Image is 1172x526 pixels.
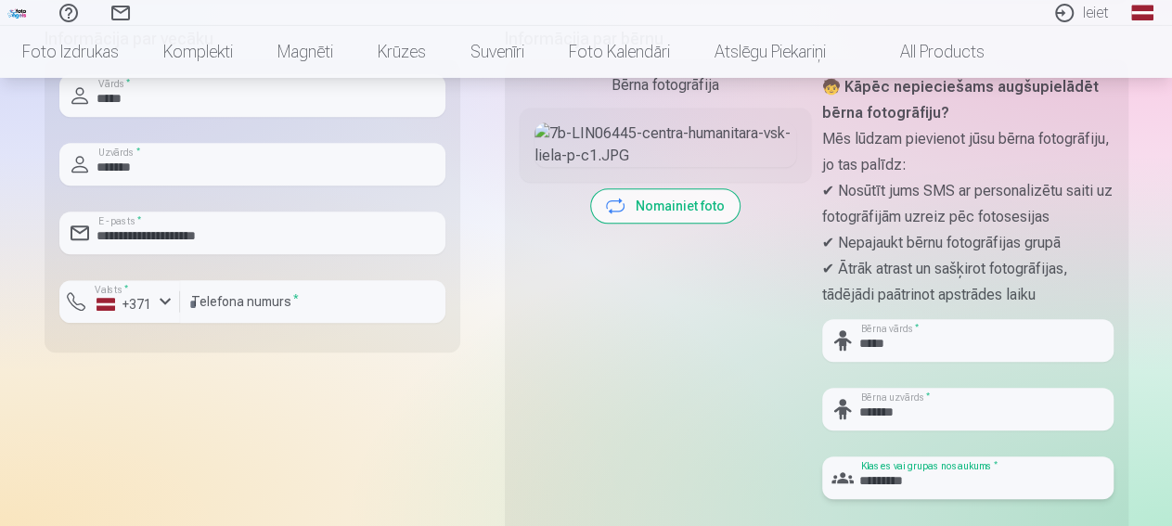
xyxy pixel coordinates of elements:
[534,122,796,167] img: 7b-LIN06445-centra-humanitara-vsk-liela-p-c1.JPG
[692,26,848,78] a: Atslēgu piekariņi
[355,26,448,78] a: Krūzes
[848,26,1007,78] a: All products
[547,26,692,78] a: Foto kalendāri
[822,78,1099,122] strong: 🧒 Kāpēc nepieciešams augšupielādēt bērna fotogrāfiju?
[822,256,1114,308] p: ✔ Ātrāk atrast un sašķirot fotogrāfijas, tādējādi paātrinot apstrādes laiku
[822,126,1114,178] p: Mēs lūdzam pievienot jūsu bērna fotogrāfiju, jo tas palīdz:
[255,26,355,78] a: Magnēti
[89,283,135,297] label: Valsts
[141,26,255,78] a: Komplekti
[822,230,1114,256] p: ✔ Nepajaukt bērnu fotogrāfijas grupā
[822,178,1114,230] p: ✔ Nosūtīt jums SMS ar personalizētu saiti uz fotogrāfijām uzreiz pēc fotosesijas
[7,7,28,19] img: /fa1
[591,189,740,223] button: Nomainiet foto
[97,295,152,314] div: +371
[59,280,180,323] button: Valsts*+371
[520,74,811,96] div: Bērna fotogrāfija
[448,26,547,78] a: Suvenīri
